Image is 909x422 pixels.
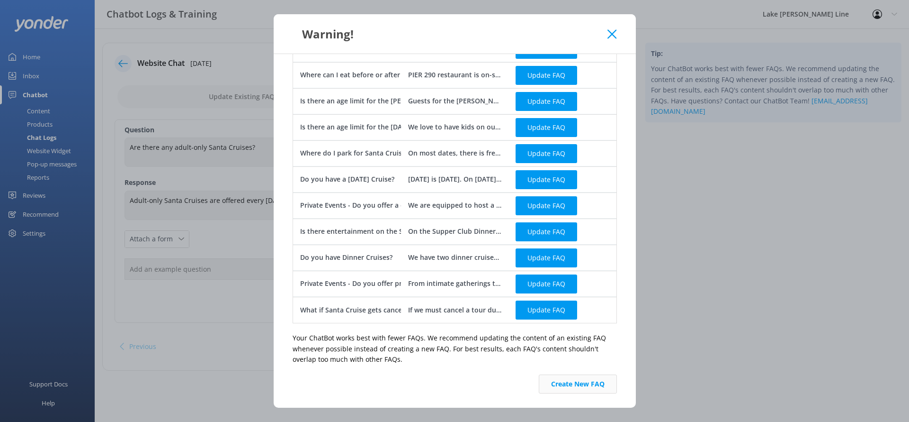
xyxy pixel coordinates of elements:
[300,253,392,263] div: Do you have Dinner Cruises?
[293,219,617,245] div: row
[293,271,617,297] div: row
[516,222,577,241] button: Update FAQ
[516,248,577,267] button: Update FAQ
[300,305,482,315] div: What if Santa Cruise gets cancelled because of weather?
[293,193,617,219] div: row
[408,305,501,315] div: If we must cancel a tour due to weather, we will notify you as soon as possible and provide a ful...
[516,92,577,111] button: Update FAQ
[516,275,577,294] button: Update FAQ
[516,118,577,137] button: Update FAQ
[293,166,617,193] div: row
[408,253,501,263] div: We have two dinner cruises: the Supper Club Dinner Cruise and the Jazz Dinner Cruise. To learn mo...
[293,114,617,140] div: row
[408,174,501,185] div: [DATE] is [DATE]. On [DATE], in addition to our regular [DATE] tours, we also have the [DATE] Bru...
[293,333,617,365] p: Your ChatBot works best with fewer FAQs. We recommend updating the content of an existing FAQ whe...
[516,144,577,163] button: Update FAQ
[607,29,616,39] button: Close
[516,66,577,85] button: Update FAQ
[516,301,577,320] button: Update FAQ
[516,196,577,215] button: Update FAQ
[539,375,617,394] button: Create New FAQ
[293,88,617,114] div: row
[408,96,501,107] div: Guests for the [PERSON_NAME] At The Point Tour must be 13 years or older to attend. This tour inv...
[516,170,577,189] button: Update FAQ
[293,140,617,166] div: row
[300,279,540,289] div: Private Events - Do you offer private cruises for friends and family events?
[293,62,617,88] div: row
[300,122,484,133] div: Is there an age limit for the [DATE] Brunch Buffet Cruise?
[408,279,501,289] div: From intimate gatherings to grand celebrations, consider our venue for your next event friends an...
[408,122,501,133] div: We love to have kids on our tours, but we typically recommend the shorter tours such as the short...
[300,70,446,81] div: Where can I eat before or after Santa Cruise?
[408,227,501,237] div: On the Supper Club Dinner Cruise, our Captain gives a highlights tour of the shoreline, and we al...
[300,148,409,159] div: Where do I park for Santa Cruise?
[293,297,617,323] div: row
[408,148,501,159] div: On most dates, there is free parking on site in the upper-level parking area at [GEOGRAPHIC_DATA]...
[300,96,511,107] div: Is there an age limit for the [PERSON_NAME] At The Point Cruise?
[300,227,488,237] div: Is there entertainment on the Supper Club Dinner Cruise?
[300,174,394,185] div: Do you have a [DATE] Cruise?
[293,245,617,271] div: row
[300,201,485,211] div: Private Events - Do you offer a corporate private cruises?
[408,201,501,211] div: We are equipped to host a diverse range of corporate events! Learn more about all our corporate e...
[408,70,501,81] div: PIER 290 restaurant is on-site at [GEOGRAPHIC_DATA], serving hearty American fare the whole famil...
[293,26,608,42] div: Warning!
